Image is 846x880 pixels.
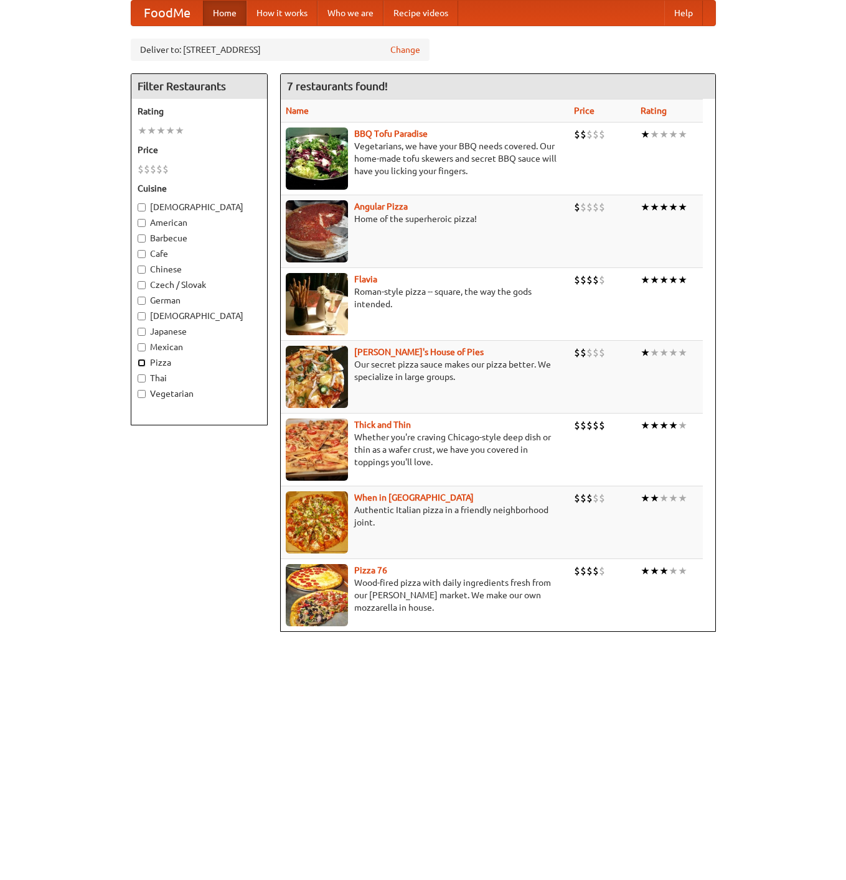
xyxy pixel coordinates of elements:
[138,162,144,176] li: $
[650,564,659,578] li: ★
[162,162,169,176] li: $
[574,127,580,141] li: $
[138,266,146,274] input: Chinese
[650,273,659,287] li: ★
[138,248,261,260] label: Cafe
[586,346,593,359] li: $
[669,127,678,141] li: ★
[138,341,261,353] label: Mexican
[138,263,261,276] label: Chinese
[138,356,261,369] label: Pizza
[650,200,659,214] li: ★
[669,491,678,505] li: ★
[593,200,599,214] li: $
[138,328,146,336] input: Japanese
[131,74,267,99] h4: Filter Restaurants
[138,343,146,351] input: Mexican
[354,565,387,575] a: Pizza 76
[641,564,650,578] li: ★
[669,346,678,359] li: ★
[641,491,650,505] li: ★
[574,200,580,214] li: $
[574,564,580,578] li: $
[593,346,599,359] li: $
[593,419,599,432] li: $
[138,124,147,137] li: ★
[390,44,420,56] a: Change
[138,281,146,289] input: Czech / Slovak
[156,162,162,176] li: $
[286,358,565,383] p: Our secret pizza sauce makes our pizza better. We specialize in large groups.
[650,491,659,505] li: ★
[580,564,586,578] li: $
[286,419,348,481] img: thick.jpg
[131,39,430,61] div: Deliver to: [STREET_ADDRESS]
[574,273,580,287] li: $
[150,162,156,176] li: $
[593,273,599,287] li: $
[650,346,659,359] li: ★
[138,359,146,367] input: Pizza
[354,420,411,430] a: Thick and Thin
[383,1,458,25] a: Recipe videos
[678,127,687,141] li: ★
[287,80,388,92] ng-pluralize: 7 restaurants found!
[354,493,474,503] a: When in [GEOGRAPHIC_DATA]
[599,491,605,505] li: $
[586,564,593,578] li: $
[286,106,309,116] a: Name
[641,127,650,141] li: ★
[138,372,261,384] label: Thai
[175,124,184,137] li: ★
[574,346,580,359] li: $
[138,250,146,258] input: Cafe
[354,347,484,357] a: [PERSON_NAME]'s House of Pies
[659,564,669,578] li: ★
[678,200,687,214] li: ★
[586,419,593,432] li: $
[286,127,348,190] img: tofuparadise.jpg
[678,564,687,578] li: ★
[138,216,261,229] label: American
[317,1,383,25] a: Who we are
[586,273,593,287] li: $
[678,273,687,287] li: ★
[580,419,586,432] li: $
[641,200,650,214] li: ★
[599,564,605,578] li: $
[641,106,667,116] a: Rating
[586,127,593,141] li: $
[574,491,580,505] li: $
[599,346,605,359] li: $
[286,285,565,310] p: Roman-style pizza -- square, the way the gods intended.
[659,127,669,141] li: ★
[593,564,599,578] li: $
[286,577,565,614] p: Wood-fired pizza with daily ingredients fresh from our [PERSON_NAME] market. We make our own mozz...
[286,491,348,553] img: wheninrome.jpg
[599,200,605,214] li: $
[659,346,669,359] li: ★
[641,419,650,432] li: ★
[659,200,669,214] li: ★
[138,374,146,382] input: Thai
[593,491,599,505] li: $
[669,200,678,214] li: ★
[678,491,687,505] li: ★
[156,124,166,137] li: ★
[641,273,650,287] li: ★
[580,491,586,505] li: $
[138,310,261,322] label: [DEMOGRAPHIC_DATA]
[138,390,146,398] input: Vegetarian
[138,182,261,195] h5: Cuisine
[678,346,687,359] li: ★
[138,387,261,400] label: Vegetarian
[354,201,408,211] b: Angular Pizza
[593,127,599,141] li: $
[599,419,605,432] li: $
[144,162,150,176] li: $
[650,127,659,141] li: ★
